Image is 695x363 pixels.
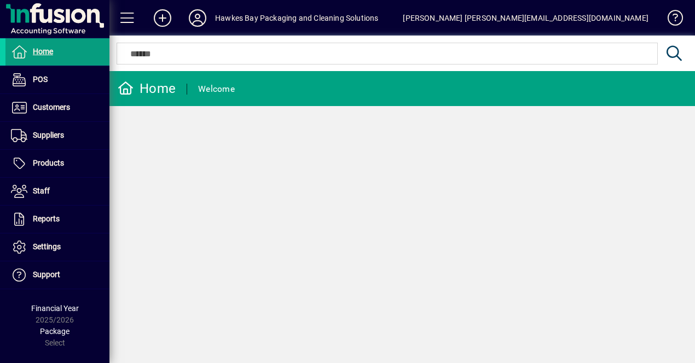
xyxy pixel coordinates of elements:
[5,178,109,205] a: Staff
[5,122,109,149] a: Suppliers
[33,131,64,139] span: Suppliers
[33,214,60,223] span: Reports
[31,304,79,313] span: Financial Year
[33,270,60,279] span: Support
[5,66,109,93] a: POS
[33,103,70,112] span: Customers
[5,206,109,233] a: Reports
[5,233,109,261] a: Settings
[33,47,53,56] span: Home
[5,261,109,289] a: Support
[40,327,69,336] span: Package
[33,159,64,167] span: Products
[33,242,61,251] span: Settings
[5,94,109,121] a: Customers
[33,186,50,195] span: Staff
[118,80,176,97] div: Home
[198,80,235,98] div: Welcome
[180,8,215,28] button: Profile
[145,8,180,28] button: Add
[403,9,648,27] div: [PERSON_NAME] [PERSON_NAME][EMAIL_ADDRESS][DOMAIN_NAME]
[659,2,681,38] a: Knowledge Base
[33,75,48,84] span: POS
[5,150,109,177] a: Products
[215,9,379,27] div: Hawkes Bay Packaging and Cleaning Solutions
